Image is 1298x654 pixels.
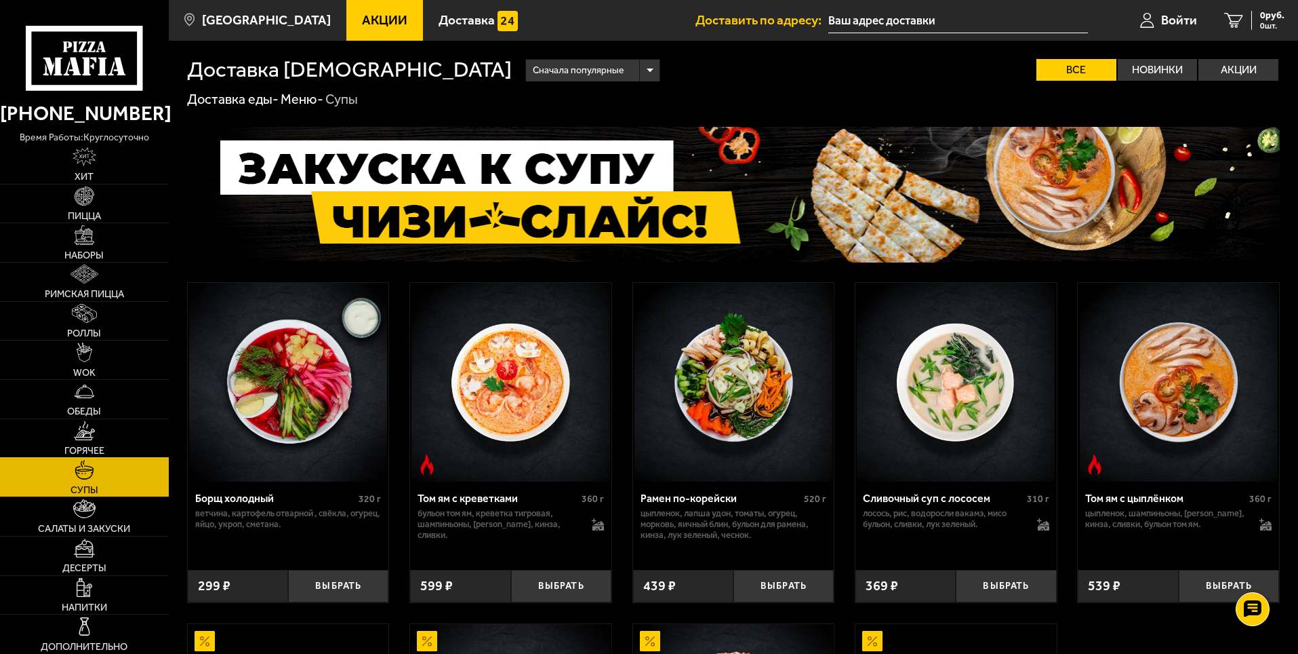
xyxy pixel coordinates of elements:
[325,91,358,109] div: Супы
[498,11,518,31] img: 15daf4d41897b9f0e9f617042186c801.svg
[634,283,832,481] img: Рамен по-корейски
[417,455,437,475] img: Острое блюдо
[1118,59,1198,81] label: Новинки
[202,14,331,26] span: [GEOGRAPHIC_DATA]
[1080,283,1278,481] img: Том ям с цыплёнком
[1084,455,1105,475] img: Острое блюдо
[1179,570,1279,603] button: Выбрать
[417,631,437,651] img: Акционный
[533,58,624,83] span: Сначала популярные
[1088,579,1120,593] span: 539 ₽
[866,579,898,593] span: 369 ₽
[362,14,407,26] span: Акции
[411,283,609,481] img: Том ям с креветками
[956,570,1056,603] button: Выбрать
[733,570,834,603] button: Выбрать
[73,368,96,377] span: WOK
[633,283,834,481] a: Рамен по-корейски
[863,508,1023,530] p: лосось, рис, водоросли вакамэ, мисо бульон, сливки, лук зеленый.
[582,493,604,505] span: 360 г
[41,642,127,651] span: Дополнительно
[804,493,826,505] span: 520 г
[863,492,1023,505] div: Сливочный суп с лососем
[862,631,883,651] img: Акционный
[1260,22,1284,30] span: 0 шт.
[855,283,1057,481] a: Сливочный суп с лососем
[64,446,104,455] span: Горячее
[62,602,107,612] span: Напитки
[418,508,578,541] p: бульон том ям, креветка тигровая, шампиньоны, [PERSON_NAME], кинза, сливки.
[67,328,101,338] span: Роллы
[281,91,323,107] a: Меню-
[640,631,660,651] img: Акционный
[64,250,104,260] span: Наборы
[1249,493,1272,505] span: 360 г
[828,8,1088,33] input: Ваш адрес доставки
[410,283,611,481] a: Острое блюдоТом ям с креветками
[62,563,106,573] span: Десерты
[188,283,389,481] a: Борщ холодный
[641,492,801,505] div: Рамен по-корейски
[67,406,101,416] span: Обеды
[198,579,230,593] span: 299 ₽
[643,579,676,593] span: 439 ₽
[195,492,356,505] div: Борщ холодный
[1027,493,1049,505] span: 310 г
[511,570,611,603] button: Выбрать
[38,524,130,533] span: Салаты и закуски
[439,14,495,26] span: Доставка
[187,59,512,81] h1: Доставка [DEMOGRAPHIC_DATA]
[195,631,215,651] img: Акционный
[195,508,382,530] p: ветчина, картофель отварной , свёкла, огурец, яйцо, укроп, сметана.
[641,508,827,541] p: цыпленок, лапша удон, томаты, огурец, морковь, яичный блин, бульон для рамена, кинза, лук зеленый...
[418,492,578,505] div: Том ям с креветками
[1161,14,1197,26] span: Войти
[695,14,828,26] span: Доставить по адресу:
[1085,508,1246,530] p: цыпленок, шампиньоны, [PERSON_NAME], кинза, сливки, бульон том ям.
[288,570,388,603] button: Выбрать
[1085,492,1246,505] div: Том ям с цыплёнком
[187,91,279,107] a: Доставка еды-
[420,579,453,593] span: 599 ₽
[75,172,94,181] span: Хит
[359,493,381,505] span: 320 г
[45,289,124,299] span: Римская пицца
[1260,11,1284,20] span: 0 руб.
[189,283,387,481] img: Борщ холодный
[70,485,98,495] span: Супы
[1078,283,1279,481] a: Острое блюдоТом ям с цыплёнком
[1198,59,1278,81] label: Акции
[857,283,1055,481] img: Сливочный суп с лососем
[68,211,101,220] span: Пицца
[1036,59,1116,81] label: Все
